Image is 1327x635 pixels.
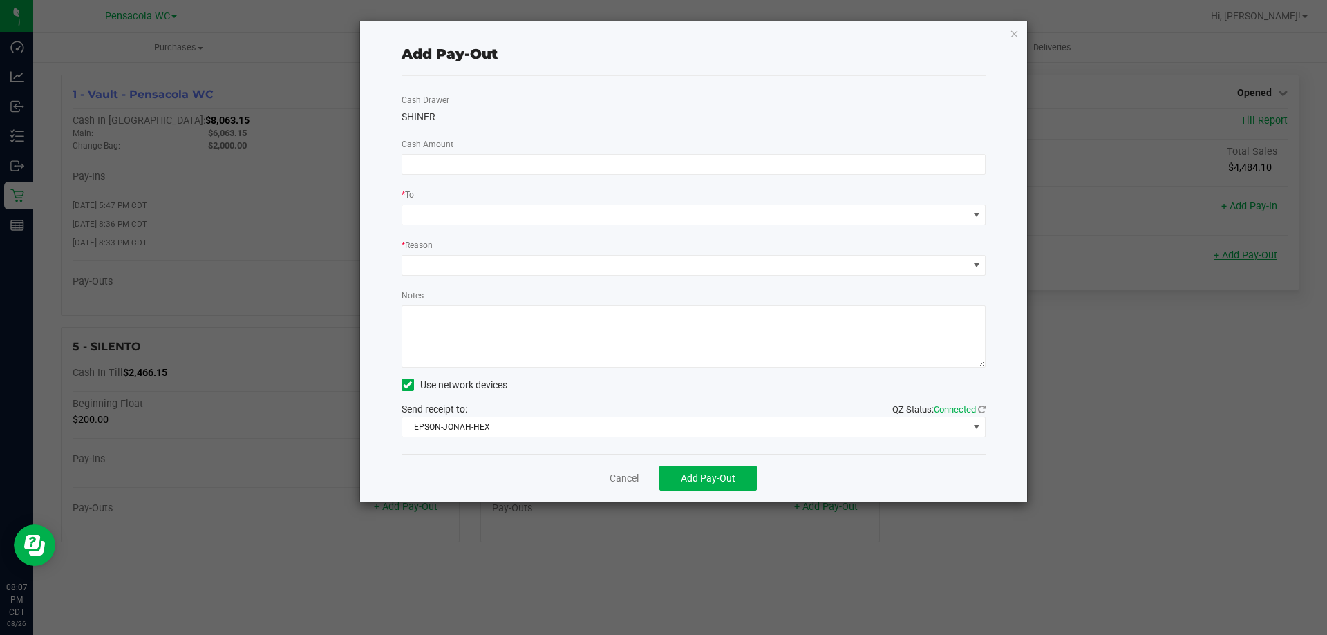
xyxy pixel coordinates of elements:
a: Cancel [610,471,639,486]
span: Cash Amount [402,140,453,149]
label: Use network devices [402,378,507,392]
iframe: Resource center [14,524,55,566]
span: EPSON-JONAH-HEX [402,417,968,437]
label: Notes [402,290,424,302]
span: Send receipt to: [402,404,467,415]
span: QZ Status: [892,404,986,415]
div: SHINER [402,110,986,124]
label: Cash Drawer [402,94,449,106]
button: Add Pay-Out [659,466,757,491]
label: To [402,189,414,201]
span: Connected [934,404,976,415]
label: Reason [402,239,433,252]
span: Add Pay-Out [681,473,735,484]
div: Add Pay-Out [402,44,498,64]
